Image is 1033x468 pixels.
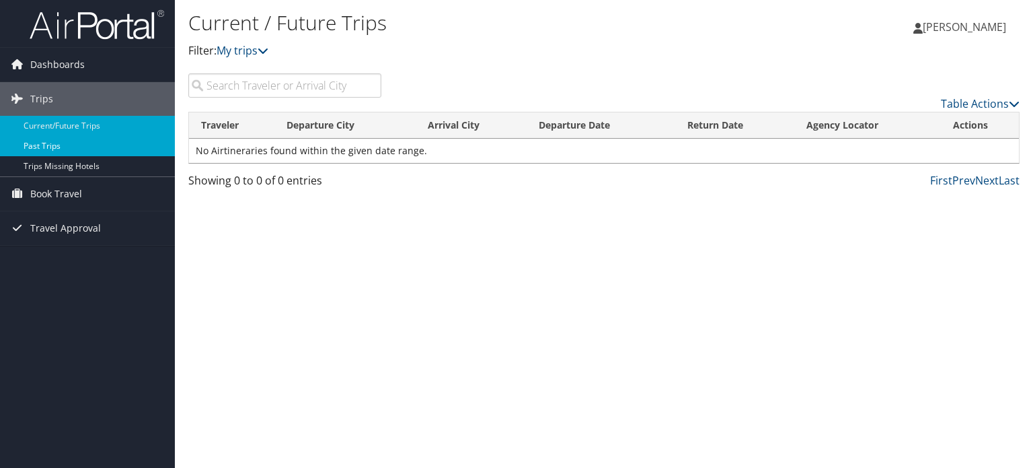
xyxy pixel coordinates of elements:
a: First [930,173,952,188]
td: No Airtineraries found within the given date range. [189,139,1019,163]
input: Search Traveler or Arrival City [188,73,381,98]
th: Agency Locator: activate to sort column ascending [794,112,940,139]
th: Return Date: activate to sort column ascending [675,112,794,139]
span: Dashboards [30,48,85,81]
a: Next [975,173,999,188]
a: Last [999,173,1020,188]
span: Book Travel [30,177,82,211]
h1: Current / Future Trips [188,9,742,37]
span: [PERSON_NAME] [923,20,1006,34]
span: Trips [30,82,53,116]
a: Prev [952,173,975,188]
p: Filter: [188,42,742,60]
th: Departure Date: activate to sort column descending [527,112,675,139]
a: Table Actions [941,96,1020,111]
th: Actions [941,112,1019,139]
th: Departure City: activate to sort column ascending [274,112,416,139]
div: Showing 0 to 0 of 0 entries [188,172,381,195]
th: Traveler: activate to sort column ascending [189,112,274,139]
span: Travel Approval [30,211,101,245]
a: My trips [217,43,268,58]
a: [PERSON_NAME] [913,7,1020,47]
img: airportal-logo.png [30,9,164,40]
th: Arrival City: activate to sort column ascending [416,112,527,139]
